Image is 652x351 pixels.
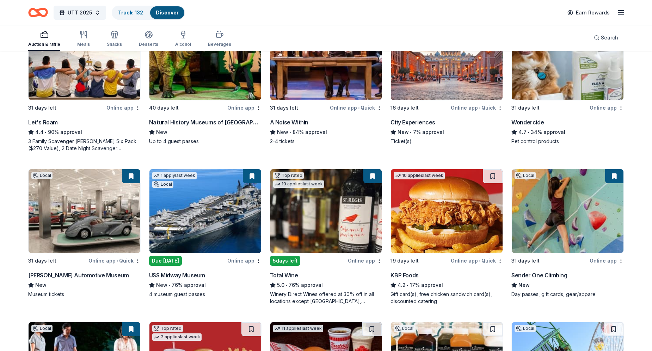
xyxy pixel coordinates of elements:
span: • [289,129,291,135]
a: Earn Rewards [563,6,614,19]
div: 7% approval [390,128,503,136]
span: New [156,281,167,289]
div: 34% approval [511,128,624,136]
div: Online app [227,103,262,112]
div: 31 days left [28,257,56,265]
div: Local [515,325,536,332]
img: Image for A Noise Within [270,16,382,100]
span: New [398,128,409,136]
img: Image for KBP Foods [391,169,503,253]
div: Pet control products [511,138,624,145]
div: 31 days left [28,104,56,112]
div: 4 museum guest passes [149,291,262,298]
div: Alcohol [175,42,191,47]
a: Image for KBP Foods10 applieslast week19 days leftOnline app•QuickKBP Foods4.2•17% approvalGift c... [390,169,503,305]
div: 31 days left [511,104,540,112]
span: New [518,281,530,289]
span: 4.7 [518,128,527,136]
a: Image for Total WineTop rated10 applieslast week5days leftOnline appTotal Wine5.0•76% approvalWin... [270,169,382,305]
div: 90% approval [28,128,141,136]
div: Local [152,181,173,188]
div: 2-4 tickets [270,138,382,145]
span: • [410,129,412,135]
span: 5.0 [277,281,284,289]
div: Day passes, gift cards, gear/apparel [511,291,624,298]
button: Desserts [139,27,158,51]
span: UTT 2025 [68,8,92,17]
span: New [156,128,167,136]
div: 10 applies last week [273,180,324,188]
div: Beverages [208,42,231,47]
a: Image for USS Midway Museum1 applylast weekLocalDue [DATE]Online appUSS Midway MuseumNew•76% appr... [149,169,262,298]
button: Search [588,31,624,45]
div: Meals [77,42,90,47]
div: 3 applies last week [152,333,202,341]
span: • [168,282,170,288]
img: Image for Sender One Climbing [512,169,623,253]
div: Desserts [139,42,158,47]
a: Image for A Noise Within2 applieslast weekLocal31 days leftOnline app•QuickA Noise WithinNew•84% ... [270,16,382,145]
span: • [407,282,409,288]
div: Snacks [107,42,122,47]
img: Image for Wondercide [512,16,623,100]
div: Online app Quick [451,256,503,265]
div: 10 applies last week [394,172,445,179]
div: Online app [227,256,262,265]
a: Image for Wondercide6 applieslast week31 days leftOnline appWondercide4.7•34% approvalPet control... [511,16,624,145]
div: 11 applies last week [273,325,323,332]
div: Ticket(s) [390,138,503,145]
div: KBP Foods [390,271,418,279]
div: Winery Direct Wines offered at 30% off in all locations except [GEOGRAPHIC_DATA], [GEOGRAPHIC_DAT... [270,291,382,305]
div: Sender One Climbing [511,271,567,279]
div: Online app Quick [88,256,141,265]
div: Local [515,172,536,179]
span: • [45,129,47,135]
div: 5 days left [270,256,300,266]
span: • [117,258,118,264]
a: Discover [156,10,179,16]
div: 16 days left [390,104,419,112]
div: Auction & raffle [28,42,60,47]
span: • [358,105,359,111]
a: Image for Let's Roam2 applieslast week31 days leftOnline appLet's Roam4.4•90% approval3 Family Sc... [28,16,141,152]
div: Online app Quick [330,103,382,112]
img: Image for USS Midway Museum [149,169,261,253]
div: 3 Family Scavenger [PERSON_NAME] Six Pack ($270 Value), 2 Date Night Scavenger [PERSON_NAME] Two ... [28,138,141,152]
div: 1 apply last week [152,172,197,179]
span: 4.4 [35,128,44,136]
span: New [35,281,47,289]
button: Track· 132Discover [112,6,185,20]
div: Online app [590,256,624,265]
span: Search [601,33,618,42]
div: [PERSON_NAME] Automotive Museum [28,271,129,279]
div: USS Midway Museum [149,271,205,279]
div: 17% approval [390,281,503,289]
button: Snacks [107,27,122,51]
div: Due [DATE] [149,256,182,266]
button: Alcohol [175,27,191,51]
img: Image for Let's Roam [29,16,140,100]
div: Natural History Museums of [GEOGRAPHIC_DATA] [149,118,262,127]
a: Image for City Experiences5 applieslast week16 days leftOnline app•QuickCity ExperiencesNew•7% ap... [390,16,503,145]
div: Total Wine [270,271,298,279]
div: 84% approval [270,128,382,136]
div: Online app [348,256,382,265]
span: New [277,128,288,136]
div: Up to 4 guest passes [149,138,262,145]
a: Image for Sender One ClimbingLocal31 days leftOnline appSender One ClimbingNewDay passes, gift ca... [511,169,624,298]
img: Image for City Experiences [391,16,503,100]
span: • [479,105,480,111]
button: Auction & raffle [28,27,60,51]
span: 4.2 [398,281,406,289]
div: Local [394,325,415,332]
div: Top rated [152,325,183,332]
a: Home [28,4,48,21]
a: Track· 132 [118,10,143,16]
button: Beverages [208,27,231,51]
div: Let's Roam [28,118,58,127]
div: Gift card(s), free chicken sandwich card(s), discounted catering [390,291,503,305]
span: • [285,282,287,288]
img: Image for Petersen Automotive Museum [29,169,140,253]
div: 31 days left [270,104,298,112]
a: Image for Natural History Museums of Los Angeles CountyLocal40 days leftOnline appNatural History... [149,16,262,145]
